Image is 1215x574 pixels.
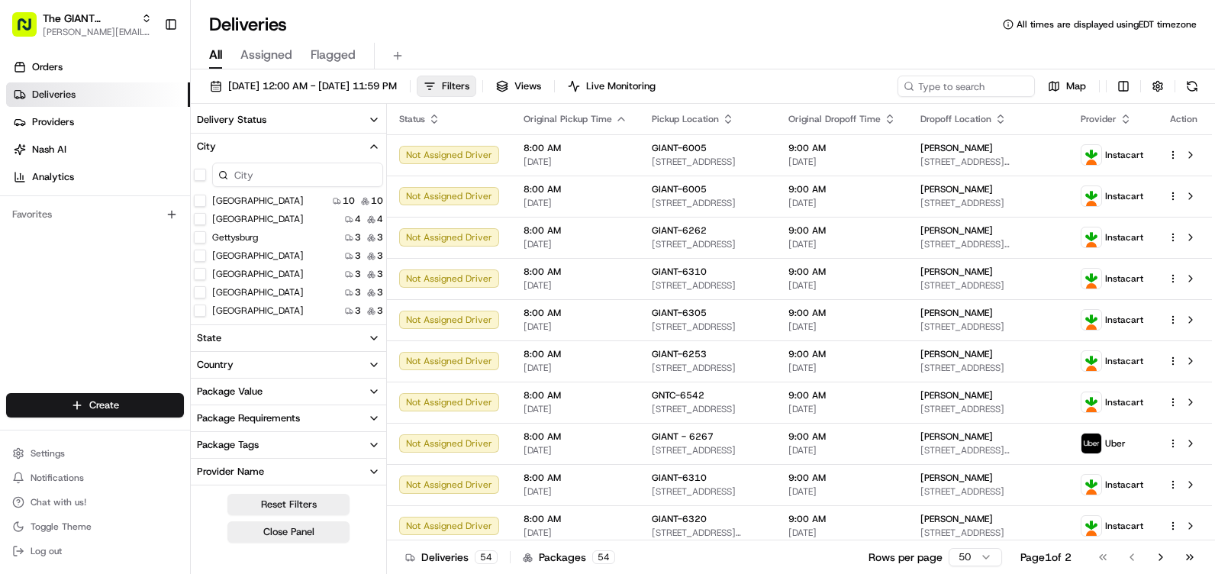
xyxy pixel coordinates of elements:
[524,307,627,319] span: 8:00 AM
[43,11,135,26] span: The GIANT Company
[212,305,304,317] label: [GEOGRAPHIC_DATA]
[920,389,993,401] span: [PERSON_NAME]
[524,238,627,250] span: [DATE]
[197,465,264,479] div: Provider Name
[652,279,764,292] span: [STREET_ADDRESS]
[212,195,304,207] label: [GEOGRAPHIC_DATA]
[524,266,627,278] span: 8:00 AM
[129,223,141,235] div: 💻
[43,26,152,38] button: [PERSON_NAME][EMAIL_ADDRESS][PERSON_NAME][DOMAIN_NAME]
[1105,437,1126,450] span: Uber
[1081,145,1101,165] img: profile_instacart_ahold_partner.png
[15,15,46,46] img: Nash
[524,485,627,498] span: [DATE]
[52,146,250,161] div: Start new chat
[586,79,656,93] span: Live Monitoring
[6,82,190,107] a: Deliveries
[355,305,361,317] span: 3
[524,321,627,333] span: [DATE]
[228,79,397,93] span: [DATE] 12:00 AM - [DATE] 11:59 PM
[399,113,425,125] span: Status
[259,150,278,169] button: Start new chat
[6,165,190,189] a: Analytics
[377,268,383,280] span: 3
[32,60,63,74] span: Orders
[788,430,896,443] span: 9:00 AM
[1105,479,1143,491] span: Instacart
[1105,272,1143,285] span: Instacart
[6,516,184,537] button: Toggle Theme
[788,156,896,168] span: [DATE]
[652,238,764,250] span: [STREET_ADDRESS]
[788,527,896,539] span: [DATE]
[652,444,764,456] span: [STREET_ADDRESS]
[788,362,896,374] span: [DATE]
[6,110,190,134] a: Providers
[524,142,627,154] span: 8:00 AM
[31,545,62,557] span: Log out
[524,403,627,415] span: [DATE]
[652,156,764,168] span: [STREET_ADDRESS]
[197,113,266,127] div: Delivery Status
[123,215,251,243] a: 💻API Documentation
[191,379,386,405] button: Package Value
[652,485,764,498] span: [STREET_ADDRESS]
[561,76,662,97] button: Live Monitoring
[652,197,764,209] span: [STREET_ADDRESS]
[524,430,627,443] span: 8:00 AM
[1105,149,1143,161] span: Instacart
[788,444,896,456] span: [DATE]
[524,113,612,125] span: Original Pickup Time
[442,79,469,93] span: Filters
[197,411,300,425] div: Package Requirements
[788,403,896,415] span: [DATE]
[652,362,764,374] span: [STREET_ADDRESS]
[377,286,383,298] span: 3
[788,472,896,484] span: 9:00 AM
[920,321,1056,333] span: [STREET_ADDRESS]
[1105,520,1143,532] span: Instacart
[788,321,896,333] span: [DATE]
[920,183,993,195] span: [PERSON_NAME]
[524,224,627,237] span: 8:00 AM
[191,107,386,133] button: Delivery Status
[377,250,383,262] span: 3
[1105,190,1143,202] span: Instacart
[209,46,222,64] span: All
[652,513,707,525] span: GIANT-6320
[652,389,704,401] span: GNTC-6542
[197,358,234,372] div: Country
[191,325,386,351] button: State
[209,12,287,37] h1: Deliveries
[355,286,361,298] span: 3
[652,307,707,319] span: GIANT-6305
[475,550,498,564] div: 54
[524,197,627,209] span: [DATE]
[377,213,383,225] span: 4
[524,183,627,195] span: 8:00 AM
[898,76,1035,97] input: Type to search
[6,443,184,464] button: Settings
[191,459,386,485] button: Provider Name
[788,279,896,292] span: [DATE]
[788,266,896,278] span: 9:00 AM
[1168,113,1200,125] div: Action
[227,494,350,515] button: Reset Filters
[405,550,498,565] div: Deliveries
[343,195,355,207] span: 10
[1066,79,1086,93] span: Map
[788,348,896,360] span: 9:00 AM
[524,389,627,401] span: 8:00 AM
[212,268,304,280] label: [GEOGRAPHIC_DATA]
[31,221,117,237] span: Knowledge Base
[524,156,627,168] span: [DATE]
[6,492,184,513] button: Chat with us!
[197,385,263,398] div: Package Value
[920,362,1056,374] span: [STREET_ADDRESS]
[514,79,541,93] span: Views
[524,527,627,539] span: [DATE]
[197,438,259,452] div: Package Tags
[920,527,1056,539] span: [STREET_ADDRESS]
[1081,392,1101,412] img: profile_instacart_ahold_partner.png
[15,223,27,235] div: 📗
